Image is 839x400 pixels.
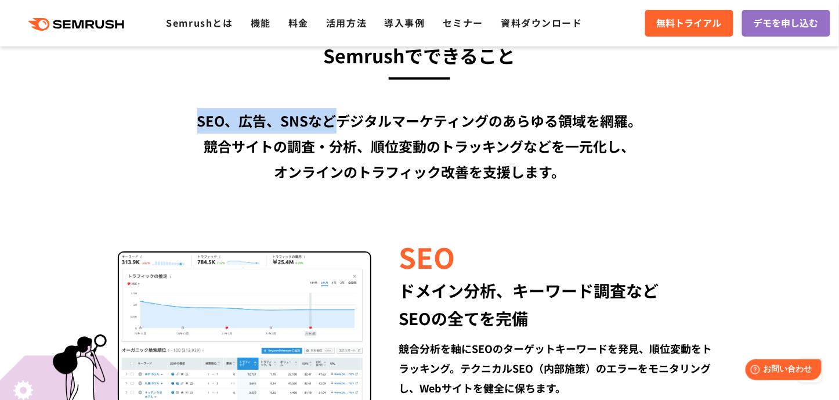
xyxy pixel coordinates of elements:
[645,10,733,37] a: 無料トライアル
[326,16,367,30] a: 活用方法
[166,16,233,30] a: Semrushとは
[399,276,721,332] div: ドメイン分析、キーワード調査など SEOの全てを完備
[501,16,583,30] a: 資料ダウンロード
[443,16,483,30] a: セミナー
[399,338,721,398] div: 競合分析を軸にSEOのターゲットキーワードを発見、順位変動をトラッキング。テクニカルSEO（内部施策）のエラーをモニタリングし、Webサイトを健全に保ちます。
[754,16,819,31] span: デモを申し込む
[251,16,271,30] a: 機能
[385,16,425,30] a: 導入事例
[742,10,830,37] a: デモを申し込む
[86,108,753,185] div: SEO、広告、SNSなどデジタルマーケティングのあらゆる領域を網羅。 競合サイトの調査・分析、順位変動のトラッキングなどを一元化し、 オンラインのトラフィック改善を支援します。
[736,355,826,387] iframe: Help widget launcher
[399,237,721,276] div: SEO
[86,39,753,71] h3: Semrushでできること
[657,16,722,31] span: 無料トライアル
[288,16,309,30] a: 料金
